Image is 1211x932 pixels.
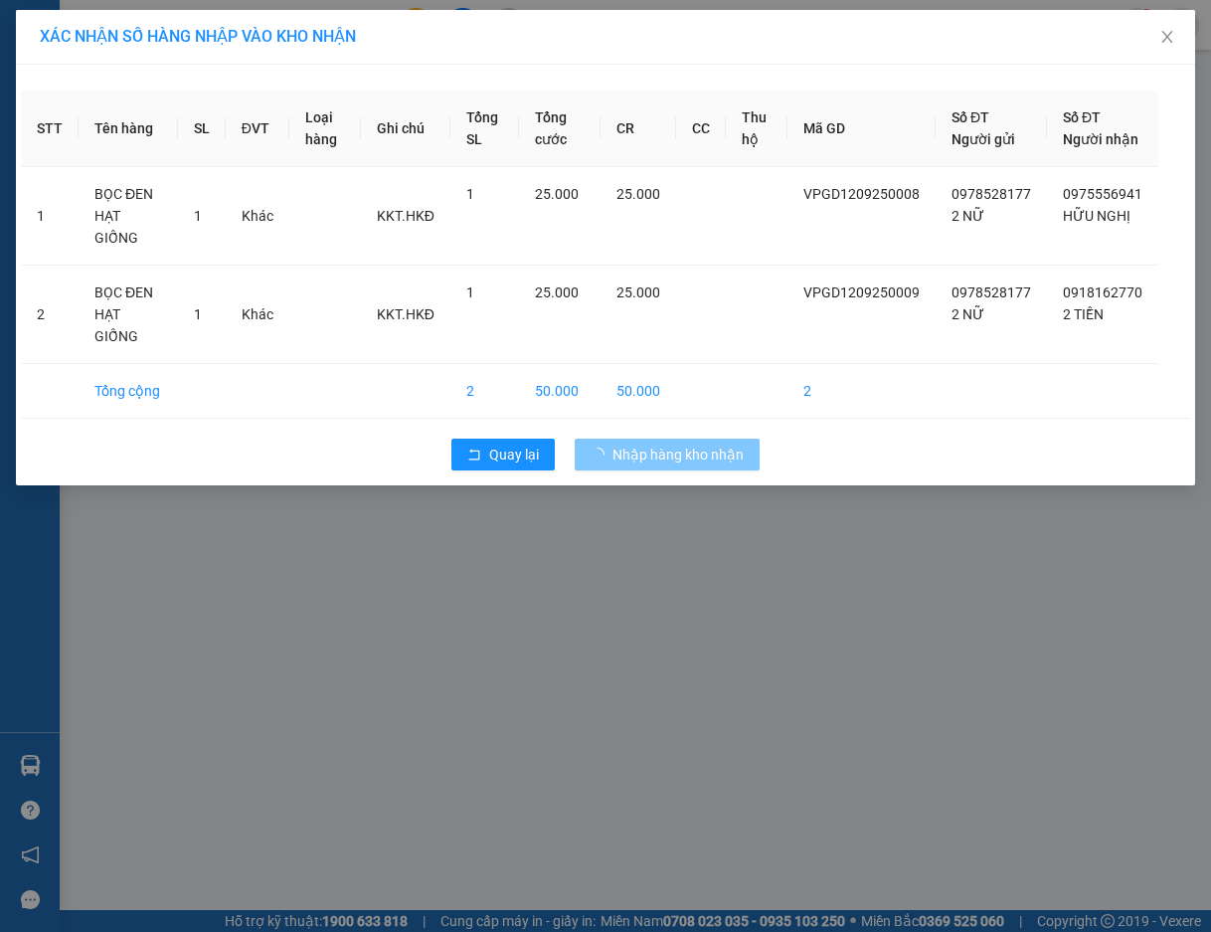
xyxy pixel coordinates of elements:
[803,186,920,202] span: VPGD1209250008
[951,186,1031,202] span: 0978528177
[535,284,579,300] span: 25.000
[1063,186,1142,202] span: 0975556941
[377,306,434,322] span: KKT.HKĐ
[676,91,726,167] th: CC
[466,186,474,202] span: 1
[226,266,289,364] td: Khác
[451,439,555,470] button: rollbackQuay lại
[377,208,434,224] span: KKT.HKĐ
[226,167,289,266] td: Khác
[361,91,450,167] th: Ghi chú
[79,167,178,266] td: BỌC ĐEN HẠT GIỐNG
[21,91,79,167] th: STT
[289,91,361,167] th: Loại hàng
[1063,109,1101,125] span: Số ĐT
[951,131,1015,147] span: Người gửi
[616,284,660,300] span: 25.000
[787,91,936,167] th: Mã GD
[21,266,79,364] td: 2
[616,186,660,202] span: 25.000
[787,364,936,419] td: 2
[79,364,178,419] td: Tổng cộng
[1063,131,1138,147] span: Người nhận
[1139,10,1195,66] button: Close
[519,91,601,167] th: Tổng cước
[535,186,579,202] span: 25.000
[1159,29,1175,45] span: close
[178,91,226,167] th: SL
[803,284,920,300] span: VPGD1209250009
[951,208,984,224] span: 2 NỮ
[466,284,474,300] span: 1
[601,91,676,167] th: CR
[575,439,760,470] button: Nhập hàng kho nhận
[226,91,289,167] th: ĐVT
[450,91,519,167] th: Tổng SL
[194,306,202,322] span: 1
[79,266,178,364] td: BỌC ĐEN HẠT GIỐNG
[519,364,601,419] td: 50.000
[601,364,676,419] td: 50.000
[951,109,989,125] span: Số ĐT
[79,91,178,167] th: Tên hàng
[450,364,519,419] td: 2
[40,27,356,46] span: XÁC NHẬN SỐ HÀNG NHẬP VÀO KHO NHẬN
[467,448,481,464] span: rollback
[612,444,744,466] span: Nhập hàng kho nhận
[1063,284,1142,300] span: 0918162770
[726,91,787,167] th: Thu hộ
[1063,208,1130,224] span: HỮU NGHỊ
[194,208,202,224] span: 1
[951,284,1031,300] span: 0978528177
[1063,306,1104,322] span: 2 TIỀN
[489,444,539,466] span: Quay lại
[951,306,984,322] span: 2 NỮ
[21,167,79,266] td: 1
[591,448,612,462] span: loading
